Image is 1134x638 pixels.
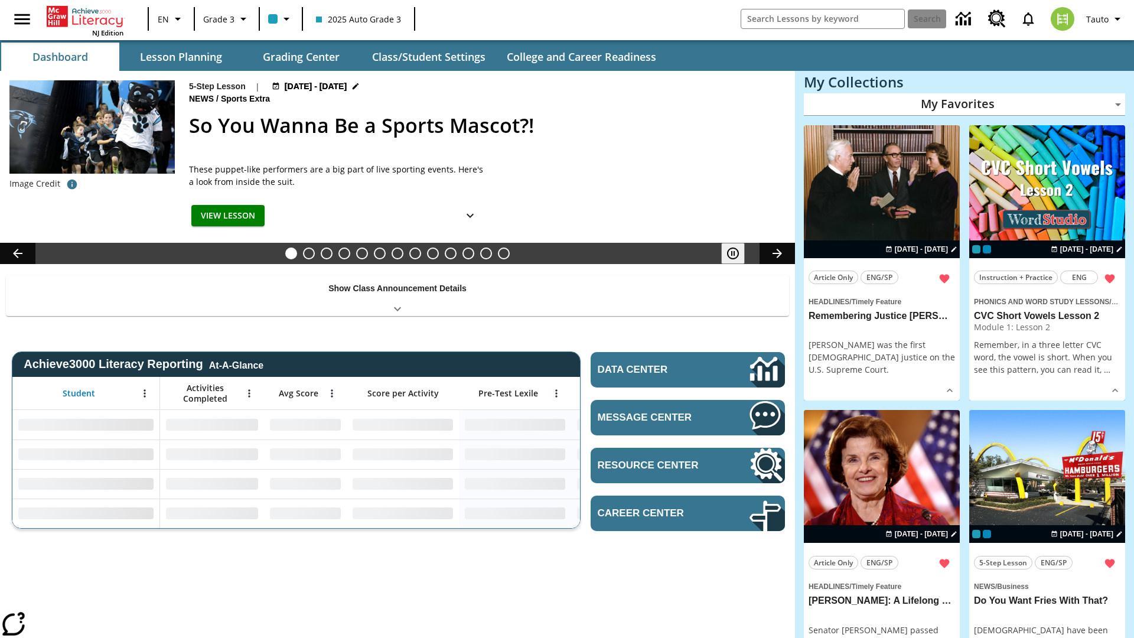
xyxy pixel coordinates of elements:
[374,248,386,259] button: Slide 6 A Lord, A Lion, and a Pickle
[221,93,272,106] span: Sports Extra
[760,243,795,264] button: Lesson carousel, Next
[972,530,980,538] div: Current Class
[255,80,260,93] span: |
[189,93,216,106] span: News
[883,244,960,255] button: Aug 24 - Aug 24 Choose Dates
[809,582,849,591] span: Headlines
[478,388,538,399] span: Pre-Test Lexile
[60,174,84,195] button: Photo credit: AP Photo/Bob Leverone
[480,248,492,259] button: Slide 12 Pre-release lesson
[969,125,1125,401] div: lesson details
[191,205,265,227] button: View Lesson
[809,556,858,569] button: Article Only
[804,93,1125,116] div: My Favorites
[338,248,350,259] button: Slide 4 Born to Dirt Bike
[160,469,264,499] div: No Data,
[852,582,901,591] span: Timely Feature
[409,248,421,259] button: Slide 8 Dianne Feinstein: A Lifelong Leader
[861,271,898,284] button: ENG/SP
[323,385,341,402] button: Open Menu
[1081,8,1129,30] button: Profile/Settings
[1051,7,1074,31] img: avatar image
[1099,268,1120,289] button: Remove from Favorites
[328,282,467,295] p: Show Class Announcement Details
[316,13,401,25] span: 2025 Auto Grade 3
[883,529,960,539] button: Aug 24 - Aug 24 Choose Dates
[974,556,1032,569] button: 5-Step Lesson
[571,469,683,499] div: No Data,
[152,8,190,30] button: Language: EN, Select a language
[203,13,234,25] span: Grade 3
[591,448,785,483] a: Resource Center, Will open in new tab
[9,80,175,174] img: The Carolina Panthers' mascot, Sir Purr leads a YMCA flag football team onto the field before an ...
[1,43,119,71] button: Dashboard
[356,248,368,259] button: Slide 5 Do You Want Fries With That?
[852,298,901,306] span: Timely Feature
[974,595,1120,607] h3: Do You Want Fries With That?
[5,2,40,37] button: Open side menu
[1013,4,1044,34] a: Notifications
[9,178,60,190] p: Image Credit
[983,245,991,253] div: OL 2025 Auto Grade 4
[264,469,347,499] div: No Data,
[949,3,981,35] a: Data Center
[263,8,298,30] button: Class color is light blue. Change class color
[548,385,565,402] button: Open Menu
[240,385,258,402] button: Open Menu
[849,298,851,306] span: /
[721,243,757,264] div: Pause
[741,9,904,28] input: search field
[47,4,123,37] div: Home
[285,80,347,93] span: [DATE] - [DATE]
[598,460,714,471] span: Resource Center
[974,580,1120,593] span: Topic: News/Business
[189,80,246,93] p: 5-Step Lesson
[166,383,244,404] span: Activities Completed
[1048,529,1125,539] button: Aug 24 - Aug 24 Choose Dates
[571,410,683,440] div: No Data,
[809,595,955,607] h3: Dianne Feinstein: A Lifelong Leader
[1048,244,1125,255] button: Aug 24 - Aug 24 Choose Dates
[895,529,948,539] span: [DATE] - [DATE]
[1099,553,1120,574] button: Remove from Favorites
[198,8,255,30] button: Grade: Grade 3, Select a grade
[136,385,154,402] button: Open Menu
[1072,271,1087,284] span: ENG
[979,556,1027,569] span: 5-Step Lesson
[974,310,1120,323] h3: CVC Short Vowels Lesson 2
[809,338,955,376] div: [PERSON_NAME] was the first [DEMOGRAPHIC_DATA] justice on the U.S. Supreme Court.
[462,248,474,259] button: Slide 11 Cars of the Future?
[866,556,892,569] span: ENG/SP
[285,248,297,259] button: Slide 1 So You Wanna Be a Sports Mascot?!
[571,499,683,528] div: No Data,
[591,496,785,531] a: Career Center
[445,248,457,259] button: Slide 10 Remembering Justice O'Connor
[158,13,169,25] span: EN
[804,74,1125,90] h3: My Collections
[24,357,263,371] span: Achieve3000 Literacy Reporting
[972,245,980,253] span: Current Class
[1106,382,1124,399] button: Show Details
[591,400,785,435] a: Message Center
[458,205,482,227] button: Show Details
[264,499,347,528] div: No Data,
[264,410,347,440] div: No Data,
[427,248,439,259] button: Slide 9 Dogs With Jobs
[497,43,666,71] button: College and Career Readiness
[363,43,495,71] button: Class/Student Settings
[1060,244,1113,255] span: [DATE] - [DATE]
[498,248,510,259] button: Slide 13 Career Lesson
[1104,364,1110,375] span: …
[189,163,484,188] div: These puppet-like performers are a big part of live sporting events. Here's a look from inside th...
[866,271,892,284] span: ENG/SP
[997,582,1028,591] span: Business
[1086,13,1109,25] span: Tauto
[279,388,318,399] span: Avg Score
[974,338,1120,376] p: Remember, in a three letter CVC word, the vowel is short. When you see this pattern, you can read...
[721,243,745,264] button: Pause
[814,271,853,284] span: Article Only
[122,43,240,71] button: Lesson Planning
[1109,295,1117,307] span: /
[1041,556,1067,569] span: ENG/SP
[895,244,948,255] span: [DATE] - [DATE]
